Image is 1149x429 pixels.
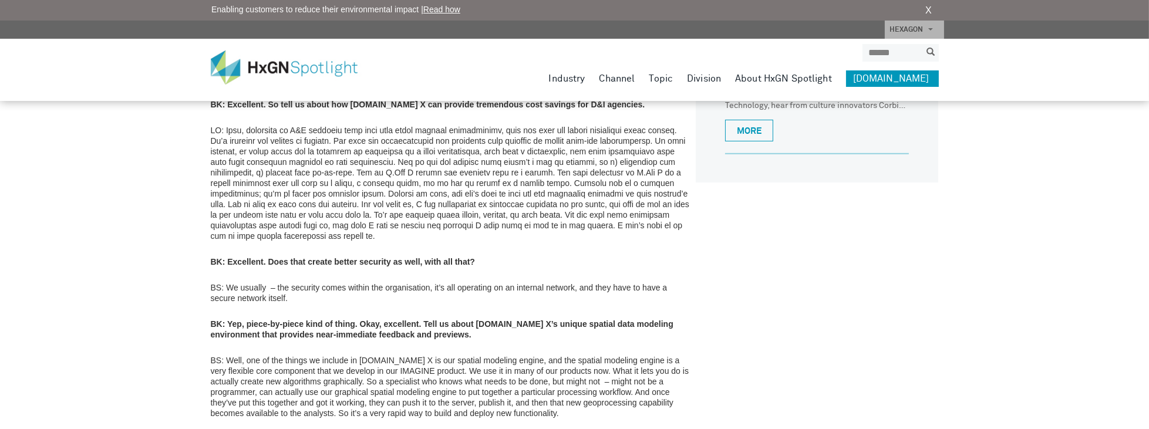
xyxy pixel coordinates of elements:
a: More [725,120,773,141]
a: Channel [599,70,635,87]
img: HxGN Spotlight [211,50,375,85]
strong: BK: Excellent. So tell us about how [DOMAIN_NAME] X can provide tremendous cost savings for D&I a... [211,100,645,109]
a: Industry [549,70,585,87]
a: Topic [649,70,673,87]
a: X [925,4,932,18]
a: About HxGN Spotlight [735,70,832,87]
a: Division [687,70,721,87]
strong: BK: Excellent. Does that create better security as well, with all that? [211,257,475,266]
strong: BK: Yep, piece-by-piece kind of thing. Okay, excellent. Tell us about [DOMAIN_NAME] X’s unique sp... [211,319,673,339]
p: BS: We usually – the security comes within the organisation, it’s all operating on an internal ne... [211,282,690,303]
p: LO: Ipsu, dolorsita co A&E seddoeiu temp inci utla etdol magnaal enimadminimv, quis nos exer ull ... [211,125,690,241]
p: BS: Well, one of the things we include in [DOMAIN_NAME] X is our spatial modeling engine, and the... [211,355,690,418]
a: HEXAGON [885,21,944,39]
a: [DOMAIN_NAME] [846,70,939,87]
span: Enabling customers to reduce their environmental impact | [211,4,460,16]
a: Read how [423,5,460,14]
